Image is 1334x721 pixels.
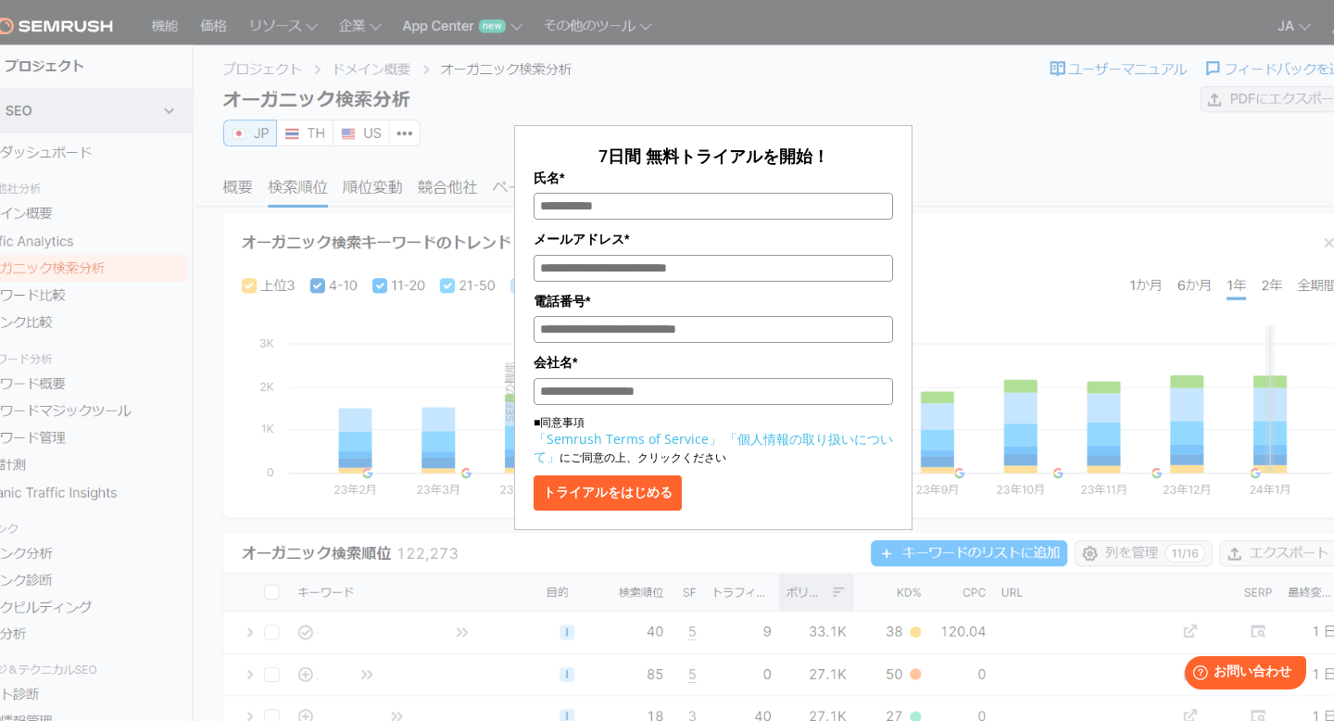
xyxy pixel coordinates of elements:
button: トライアルをはじめる [534,475,682,511]
label: メールアドレス* [534,229,893,249]
iframe: Help widget launcher [1169,649,1314,701]
a: 「Semrush Terms of Service」 [534,430,722,448]
label: 電話番号* [534,291,893,311]
p: ■同意事項 にご同意の上、クリックください [534,414,893,466]
span: 7日間 無料トライアルを開始！ [598,145,829,167]
a: 「個人情報の取り扱いについて」 [534,430,893,465]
